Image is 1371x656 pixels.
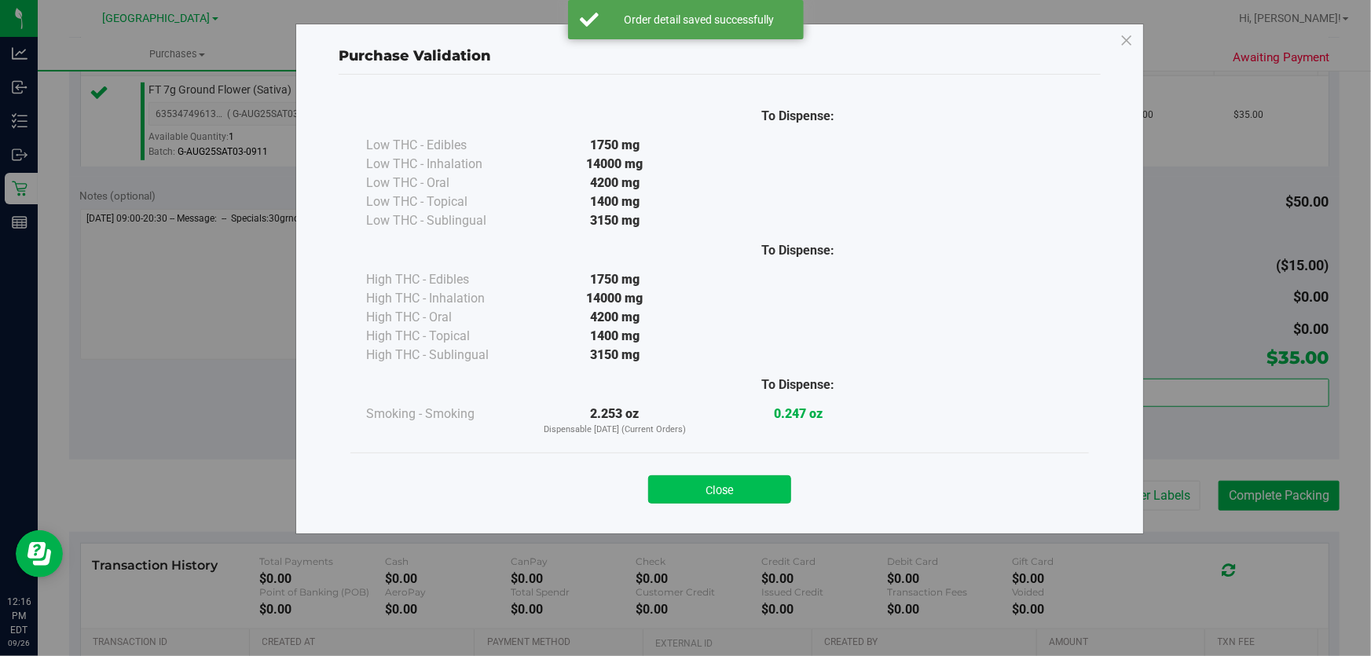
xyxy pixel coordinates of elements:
[523,136,706,155] div: 1750 mg
[366,192,523,211] div: Low THC - Topical
[366,327,523,346] div: High THC - Topical
[706,107,889,126] div: To Dispense:
[366,211,523,230] div: Low THC - Sublingual
[523,155,706,174] div: 14000 mg
[774,406,823,421] strong: 0.247 oz
[523,211,706,230] div: 3150 mg
[366,155,523,174] div: Low THC - Inhalation
[16,530,63,577] iframe: Resource center
[523,423,706,437] p: Dispensable [DATE] (Current Orders)
[366,308,523,327] div: High THC - Oral
[366,136,523,155] div: Low THC - Edibles
[366,270,523,289] div: High THC - Edibles
[523,192,706,211] div: 1400 mg
[366,405,523,423] div: Smoking - Smoking
[523,346,706,365] div: 3150 mg
[366,346,523,365] div: High THC - Sublingual
[607,12,792,27] div: Order detail saved successfully
[523,289,706,308] div: 14000 mg
[523,270,706,289] div: 1750 mg
[339,47,491,64] span: Purchase Validation
[366,289,523,308] div: High THC - Inhalation
[706,376,889,394] div: To Dispense:
[523,327,706,346] div: 1400 mg
[706,241,889,260] div: To Dispense:
[648,475,791,504] button: Close
[366,174,523,192] div: Low THC - Oral
[523,405,706,437] div: 2.253 oz
[523,174,706,192] div: 4200 mg
[523,308,706,327] div: 4200 mg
